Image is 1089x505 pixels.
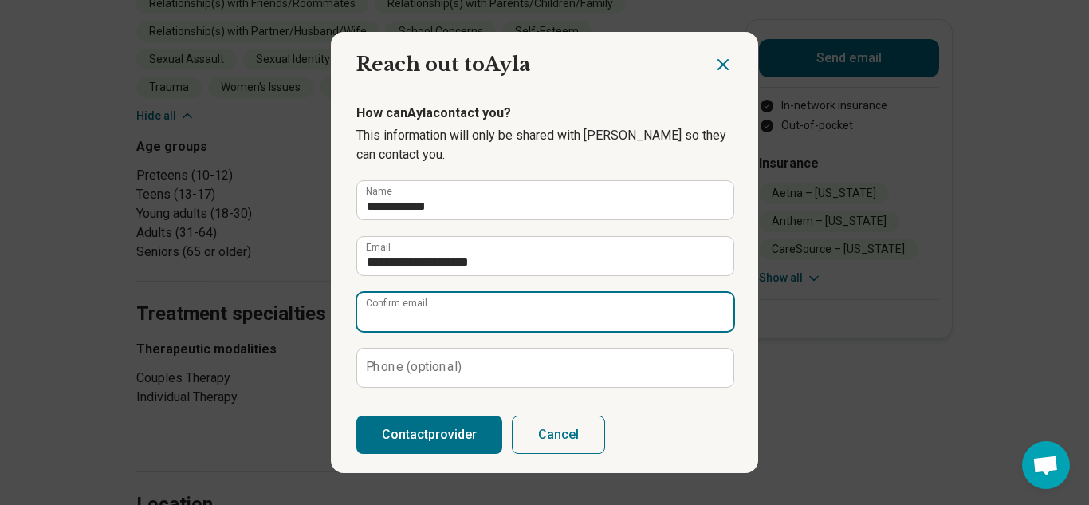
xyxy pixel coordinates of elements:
button: Close dialog [714,55,733,74]
label: Confirm email [366,298,427,308]
label: Email [366,243,391,252]
label: Name [366,187,392,196]
p: How can Ayla contact you? [356,104,733,123]
p: This information will only be shared with [PERSON_NAME] so they can contact you. [356,126,733,164]
button: Cancel [512,416,605,454]
label: Phone (optional) [366,361,462,373]
button: Contactprovider [356,416,502,454]
span: Reach out to Ayla [356,53,530,76]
